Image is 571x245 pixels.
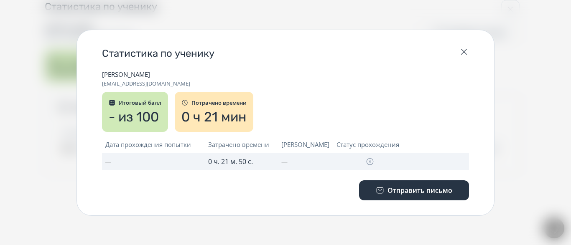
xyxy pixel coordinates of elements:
span: Дата прохождения попытки [105,140,191,149]
span: [PERSON_NAME] [102,70,190,78]
span: Статус прохождения [336,140,399,149]
span: Потрачено времени [191,99,247,106]
span: — [281,158,287,165]
span: Итоговый балл [119,99,161,106]
span: — [105,158,111,165]
span: [PERSON_NAME] [281,140,329,149]
span: Статистика по ученику [102,47,214,60]
span: 0 ч 21 мин [181,109,246,125]
span: 0 ч. 21 м. 50 с. [208,157,253,166]
button: Отправить письмо [359,180,469,200]
span: - из 100 [109,109,159,125]
span: [EMAIL_ADDRESS][DOMAIN_NAME] [102,80,190,87]
span: Затрачено времени [208,140,269,149]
